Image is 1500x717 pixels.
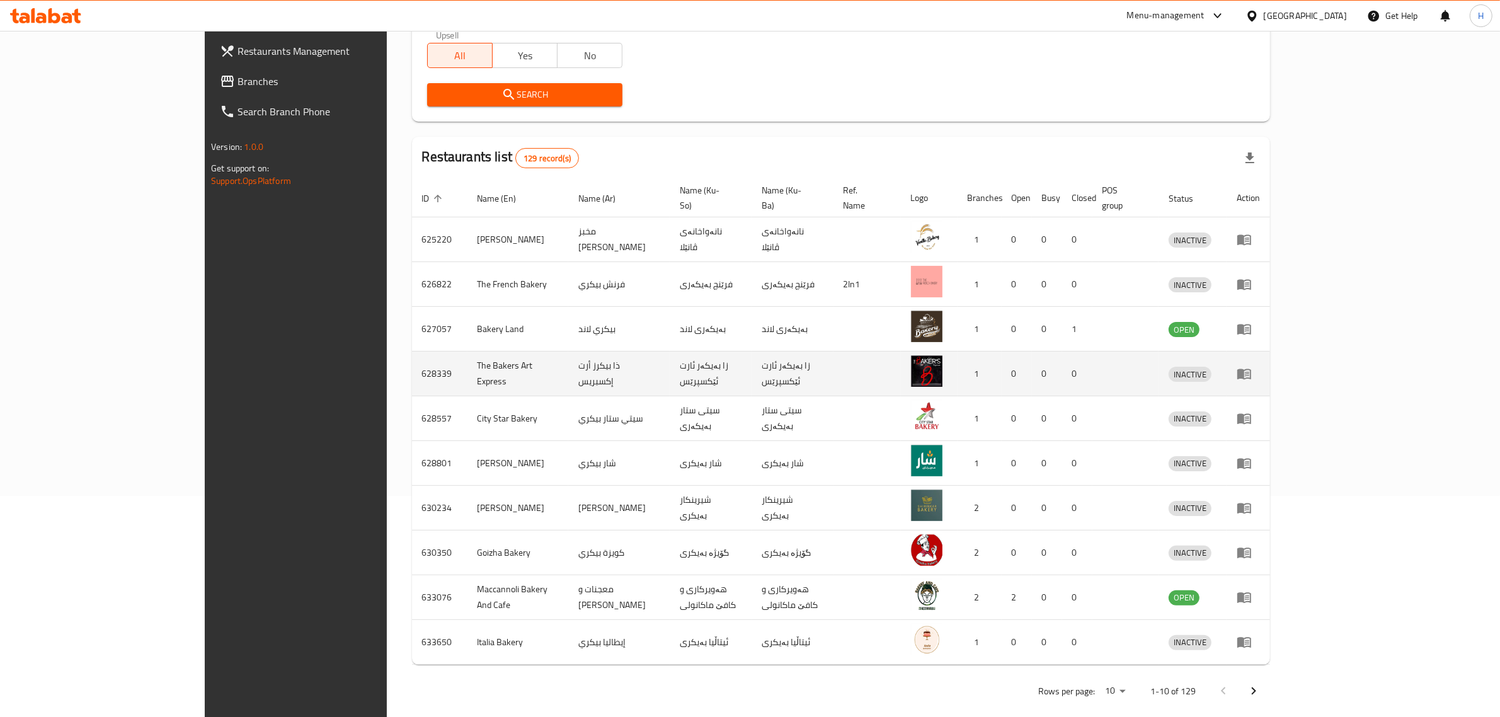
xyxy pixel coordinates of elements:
span: Name (Ku-Ba) [762,183,818,213]
span: Ref. Name [844,183,886,213]
td: [PERSON_NAME] [467,486,569,531]
span: INACTIVE [1169,456,1211,471]
td: 0 [1062,396,1092,441]
span: Branches [238,74,445,89]
a: Support.OpsPlatform [211,173,291,189]
td: إيطاليا بيكري [568,620,669,665]
td: شار بيكري [568,441,669,486]
td: 0 [1002,486,1032,531]
span: ID [422,191,446,206]
div: Menu [1237,590,1260,605]
td: Maccannoli Bakery And Cafe [467,575,569,620]
div: Total records count [515,148,579,168]
td: 0 [1032,486,1062,531]
div: Menu [1237,232,1260,247]
button: Search [427,83,623,106]
table: enhanced table [412,179,1270,665]
div: INACTIVE [1169,546,1211,561]
td: نانەواخانەی ڤانێلا [670,217,752,262]
div: Menu [1237,500,1260,515]
td: مخبز [PERSON_NAME] [568,217,669,262]
button: Next page [1239,676,1269,706]
span: Name (En) [478,191,533,206]
span: INACTIVE [1169,411,1211,426]
div: INACTIVE [1169,501,1211,516]
img: City Star Bakery [911,400,942,432]
td: سيتی ستار بەیکەری [670,396,752,441]
div: INACTIVE [1169,232,1211,248]
td: 2In1 [833,262,901,307]
td: بەیکەری لاند [670,307,752,352]
th: Logo [901,179,958,217]
td: 0 [1062,531,1092,575]
td: 0 [1002,620,1032,665]
div: Export file [1235,143,1265,173]
td: 1 [958,262,1002,307]
span: Get support on: [211,160,269,176]
td: فرنش بيكري [568,262,669,307]
div: Rows per page: [1100,682,1130,701]
span: Name (Ar) [578,191,632,206]
span: 1.0.0 [244,139,263,155]
td: 0 [1062,620,1092,665]
img: Vanilla Bakery [911,221,942,253]
td: 1 [1062,307,1092,352]
td: [PERSON_NAME] [467,441,569,486]
td: گۆیژە بەیکری [752,531,833,575]
div: [GEOGRAPHIC_DATA] [1264,9,1347,23]
td: زا بەیکەر ئارت ئێکسپرێس [670,352,752,396]
td: 0 [1032,352,1062,396]
td: [PERSON_NAME] [568,486,669,531]
div: Menu-management [1127,8,1205,23]
td: 0 [1002,307,1032,352]
td: بيكري لاند [568,307,669,352]
td: ئیتاڵیا بەیکری [752,620,833,665]
td: 0 [1032,620,1062,665]
img: Italia Bakery [911,624,942,655]
span: INACTIVE [1169,233,1211,248]
div: Menu [1237,545,1260,560]
td: كويزة بيكري [568,531,669,575]
td: The French Bakery [467,262,569,307]
img: Shirinkar Bakery [911,490,942,521]
td: 2 [1002,575,1032,620]
span: INACTIVE [1169,367,1211,382]
span: Restaurants Management [238,43,445,59]
td: نانەواخانەی ڤانێلا [752,217,833,262]
div: Menu [1237,634,1260,650]
td: [PERSON_NAME] [467,217,569,262]
td: فرێنچ بەیکەری [752,262,833,307]
button: Yes [492,43,558,68]
td: هەویرکاری و کافێ ماکانولی [752,575,833,620]
td: 2 [958,531,1002,575]
td: 0 [1062,217,1092,262]
div: Menu [1237,411,1260,426]
img: Goizha Bakery [911,534,942,566]
span: POS group [1102,183,1143,213]
div: OPEN [1169,322,1199,337]
span: INACTIVE [1169,278,1211,292]
a: Search Branch Phone [210,96,455,127]
td: 1 [958,307,1002,352]
div: INACTIVE [1169,635,1211,650]
span: 129 record(s) [516,152,578,164]
td: فرێنچ بەیکەری [670,262,752,307]
h2: Restaurants list [422,147,580,168]
th: Branches [958,179,1002,217]
td: 0 [1062,262,1092,307]
td: 0 [1032,396,1062,441]
td: سيتي ستار بيكري [568,396,669,441]
p: Rows per page: [1038,684,1095,699]
td: ئیتاڵیا بەیکری [670,620,752,665]
td: 0 [1002,531,1032,575]
td: گۆیژە بەیکری [670,531,752,575]
img: The Bakers Art Express [911,355,942,387]
td: 0 [1062,575,1092,620]
td: The Bakers Art Express [467,352,569,396]
td: زا بەیکەر ئارت ئێکسپرێس [752,352,833,396]
span: OPEN [1169,323,1199,337]
div: Menu [1237,277,1260,292]
td: 0 [1032,575,1062,620]
a: Branches [210,66,455,96]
